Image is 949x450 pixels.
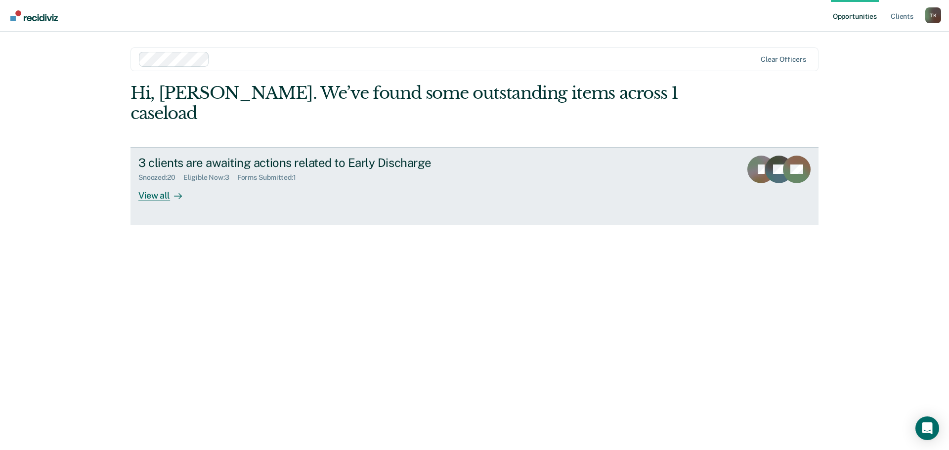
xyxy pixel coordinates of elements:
[138,182,194,201] div: View all
[761,55,806,64] div: Clear officers
[925,7,941,23] div: T K
[925,7,941,23] button: Profile dropdown button
[130,83,681,123] div: Hi, [PERSON_NAME]. We’ve found some outstanding items across 1 caseload
[183,173,237,182] div: Eligible Now : 3
[915,416,939,440] div: Open Intercom Messenger
[237,173,304,182] div: Forms Submitted : 1
[138,173,183,182] div: Snoozed : 20
[130,147,819,225] a: 3 clients are awaiting actions related to Early DischargeSnoozed:20Eligible Now:3Forms Submitted:...
[10,10,58,21] img: Recidiviz
[138,156,485,170] div: 3 clients are awaiting actions related to Early Discharge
